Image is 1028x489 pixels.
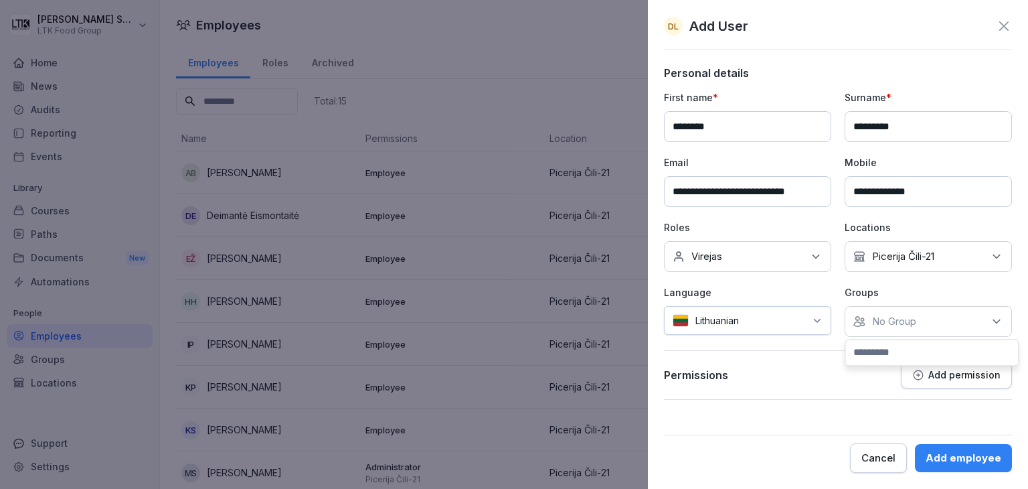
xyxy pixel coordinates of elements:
p: Picerija Čili-21 [872,250,934,263]
p: First name [664,90,831,104]
p: Virejas [691,250,722,263]
div: Cancel [861,451,895,466]
p: Personal details [664,66,1012,80]
p: Groups [845,285,1012,299]
p: Surname [845,90,1012,104]
p: Email [664,155,831,169]
p: No Group [872,315,916,328]
div: Add employee [926,451,1001,466]
p: Roles [664,220,831,234]
button: Add permission [901,362,1012,389]
p: Add permission [928,370,1001,380]
p: Add User [689,16,748,36]
p: Mobile [845,155,1012,169]
img: lt.svg [673,314,689,327]
div: DL [664,17,683,36]
div: Lithuanian [664,306,831,335]
p: Locations [845,220,1012,234]
p: Language [664,285,831,299]
button: Cancel [850,443,907,473]
button: Add employee [915,444,1012,472]
p: Permissions [664,368,728,382]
